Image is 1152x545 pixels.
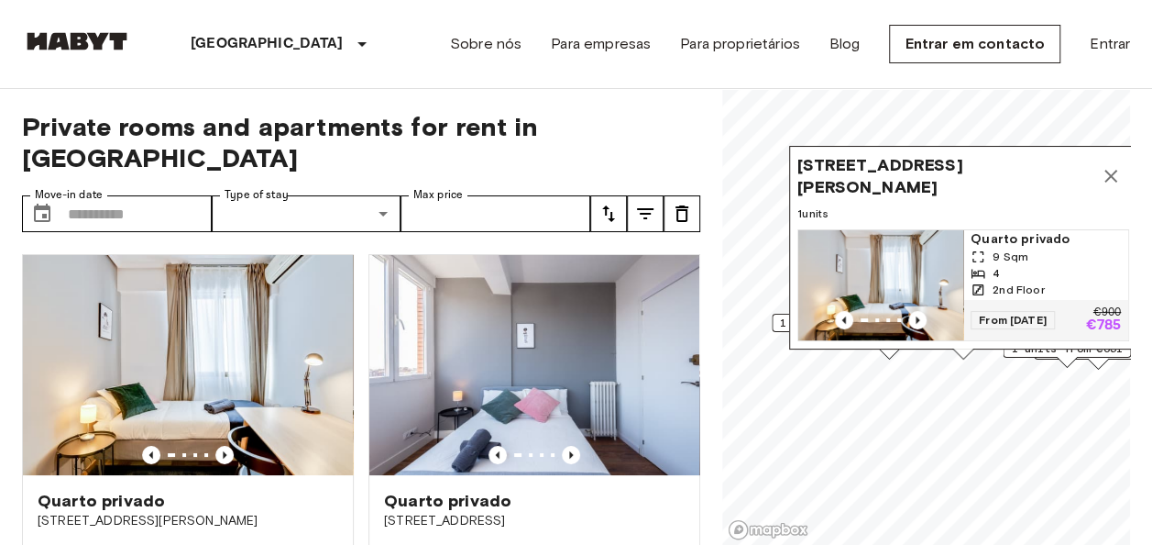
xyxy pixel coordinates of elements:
a: Entrar [1090,33,1130,55]
a: Marketing picture of unit ES-15-018-001-03HPrevious imagePrevious imageQuarto privado9 Sqm42nd Fl... [797,229,1129,341]
img: Marketing picture of unit ES-15-018-001-03H [798,230,963,340]
button: tune [627,195,664,232]
span: Quarto privado [384,490,511,512]
a: Para proprietários [680,33,800,55]
div: Map marker [789,146,1137,360]
div: Map marker [772,314,900,342]
span: 2nd Floor [993,282,1044,298]
a: Sobre nós [450,33,521,55]
button: Previous image [215,446,234,464]
a: Blog [829,33,861,55]
button: Previous image [835,311,853,329]
span: 1 units [797,206,1129,222]
label: Max price [413,187,463,203]
a: Mapbox logo [728,519,808,540]
span: [STREET_ADDRESS] [384,512,685,530]
span: Private rooms and apartments for rent in [GEOGRAPHIC_DATA] [22,111,700,173]
span: [STREET_ADDRESS][PERSON_NAME] [797,154,1092,198]
button: Previous image [488,446,507,464]
span: [STREET_ADDRESS][PERSON_NAME] [38,512,338,530]
span: 1 units from €750 [780,315,892,331]
label: Type of stay [225,187,289,203]
img: Marketing picture of unit ES-15-018-001-03H [23,255,353,475]
span: Quarto privado [971,230,1121,249]
a: Entrar em contacto [889,25,1060,63]
button: Choose date [24,195,60,232]
button: Previous image [142,446,160,464]
p: [GEOGRAPHIC_DATA] [191,33,344,55]
img: Marketing picture of unit ES-15-048-001-02H [369,255,699,475]
label: Move-in date [35,187,103,203]
button: tune [664,195,700,232]
a: Para empresas [551,33,651,55]
p: €900 [1093,307,1121,318]
button: Previous image [908,311,927,329]
img: Habyt [22,32,132,50]
span: 4 [993,265,1000,282]
button: Previous image [562,446,580,464]
button: tune [590,195,627,232]
span: Quarto privado [38,490,165,512]
span: From [DATE] [971,311,1055,329]
span: 9 Sqm [993,249,1028,265]
p: €785 [1085,318,1121,333]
